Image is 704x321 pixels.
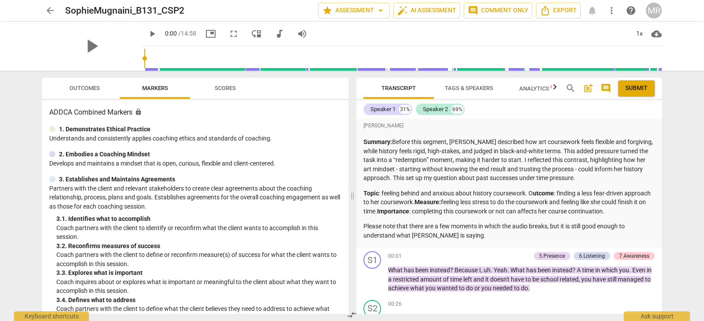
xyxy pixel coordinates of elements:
div: 31% [399,105,411,114]
button: Show/Hide comments [599,81,613,95]
span: Analytics [519,85,560,92]
span: A [577,267,582,274]
span: . [507,267,510,274]
span: [PERSON_NAME] [363,122,403,130]
span: What [510,267,526,274]
span: compare_arrows [347,310,357,320]
span: to [525,276,532,283]
span: . [491,267,494,274]
div: 3. 1. Identifies what to accomplish [56,214,341,224]
span: 00:26 [388,300,402,308]
span: play_arrow [80,35,103,58]
button: Please Do Not Submit until your Assessment is Complete [618,80,655,96]
span: Assessment [322,5,386,16]
button: View player as separate pane [249,26,264,42]
p: Coach inquires about or explores what is important or meaningful to the client about what they wa... [56,278,341,296]
span: and [473,276,485,283]
p: Understands and consistently applies coaching ethics and standards of coaching. [49,134,341,143]
h2: SophieMugnaini_B131_CSP2 [65,5,184,16]
span: of [443,276,450,283]
span: a [388,276,393,283]
div: Speaker 2 [423,105,448,114]
div: 7.Awareness [619,252,649,260]
span: amount [420,276,443,283]
strong: Importance [377,208,409,215]
span: Transcript [381,85,416,91]
span: Scores [215,85,236,91]
p: Develops and maintains a mindset that is open, curious, flexible and client-centered. [49,159,341,168]
div: Ask support [624,311,690,321]
span: search [565,83,576,94]
span: move_down [251,29,262,39]
span: Even [632,267,647,274]
button: Search [564,81,578,95]
span: What [388,267,404,274]
span: Markers [142,85,168,91]
div: 3. 2. Reconfirms measures of success [56,242,341,251]
span: / 14:58 [178,30,196,37]
span: 0:00 [165,30,177,37]
strong: utcome [533,190,554,197]
span: help [626,5,636,16]
div: Keyboard shortcuts [14,311,89,321]
div: 1x [631,27,648,41]
span: Export [540,5,577,16]
span: which [601,267,619,274]
span: achieve [388,285,410,292]
span: you [581,276,593,283]
span: time [450,276,463,283]
span: post_add [583,83,594,94]
div: 69% [451,105,463,114]
span: Tags & Speakers [445,85,493,91]
span: cloud_download [651,29,662,39]
span: to [514,285,521,292]
span: Assessment is enabled for this document. The competency model is locked and follows the assessmen... [135,108,142,115]
div: Change speaker [363,251,381,269]
p: Before this segment, [PERSON_NAME] described how art coursework feels flexible and forgiving, whi... [363,137,655,183]
span: been [415,267,430,274]
span: still [607,276,618,283]
span: ? [572,267,577,274]
button: Switch to audio player [271,26,287,42]
span: has [404,267,415,274]
div: 3. 4. Defines what to address [56,296,341,305]
button: Comment only [464,3,532,18]
span: needed [493,285,514,292]
span: school [540,276,560,283]
span: volume_up [297,29,308,39]
button: Play [144,26,160,42]
span: or [474,285,481,292]
span: instead [552,267,572,274]
span: picture_in_picture [205,29,216,39]
button: Volume [294,26,310,42]
span: it [485,276,490,283]
span: related [560,276,579,283]
span: what [410,285,425,292]
span: be [532,276,540,283]
span: have [511,276,525,283]
span: Submit [625,84,648,93]
span: in [595,267,601,274]
span: to [459,285,466,292]
span: wanted [437,285,459,292]
span: Because [455,267,479,274]
span: left [463,276,473,283]
span: comment [468,5,478,16]
span: Yeah [494,267,507,274]
span: . [528,285,530,292]
span: do [521,285,528,292]
span: restricted [393,276,420,283]
span: uh [484,267,491,274]
p: : feeling behind and anxious about history coursework. O : finding a less fear-driven approach to... [363,189,655,216]
strong: Measure: [414,198,441,206]
span: 00:01 [388,252,402,260]
p: Please note that there are a few moments in which the audio breaks, but it is still good enough t... [363,222,655,240]
div: 5.Presence [539,252,565,260]
span: auto_fix_high [397,5,408,16]
span: ? [450,267,455,274]
button: Add summary [581,81,595,95]
div: 6.Listening [579,252,605,260]
span: have [593,276,607,283]
span: AI Assessment [397,5,456,16]
span: star [322,5,333,16]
